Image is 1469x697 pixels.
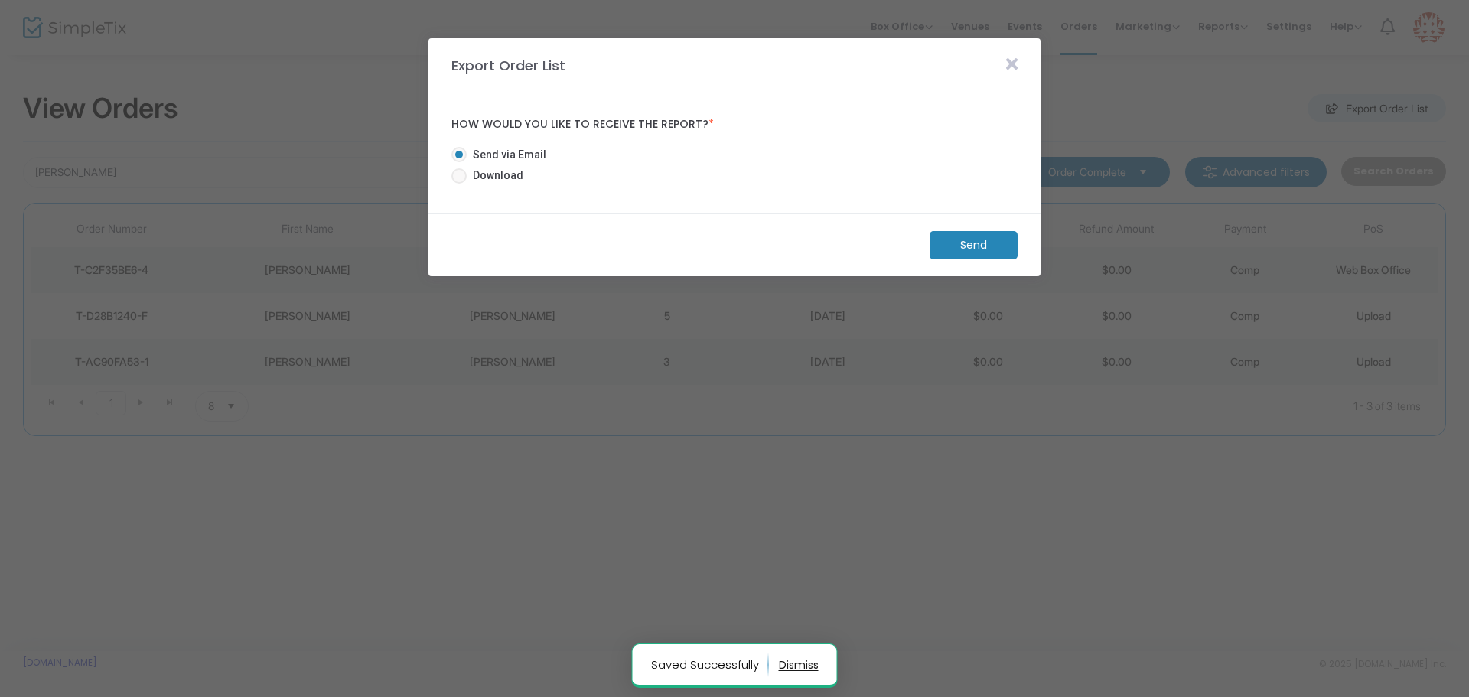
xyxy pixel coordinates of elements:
p: Saved Successfully [651,653,769,677]
label: How would you like to receive the report? [451,118,1018,132]
m-button: Send [930,231,1018,259]
button: dismiss [779,653,819,677]
m-panel-title: Export Order List [444,55,573,76]
span: Send via Email [467,147,546,163]
span: Download [467,168,523,184]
